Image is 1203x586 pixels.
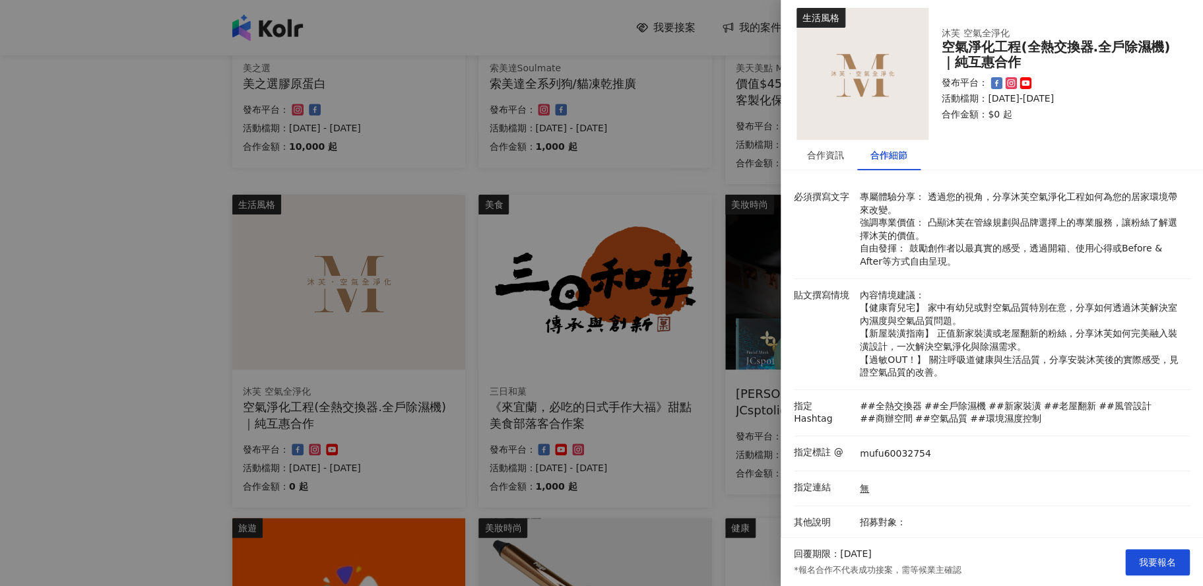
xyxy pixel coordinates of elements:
p: 合作金額： $0 起 [942,108,1174,121]
p: 指定 Hashtag [794,400,853,426]
div: 沐芙 空氣全淨化 [942,27,1174,40]
p: 回覆期限：[DATE] [794,548,871,561]
p: 其他說明 [794,516,853,529]
p: ##全戶除濕機 [924,400,985,413]
p: ##商辦空間 [860,412,912,426]
div: 合作細節 [870,148,907,162]
p: ##全熱交換器 [860,400,921,413]
div: 生活風格 [797,8,845,28]
p: *報名合作不代表成功接案，需等候業主確認 [794,564,961,576]
p: ##空氣品質 [915,412,967,426]
button: 我要報名 [1125,549,1190,575]
p: ##新家裝潢 [989,400,1041,413]
div: 空氣淨化工程(全熱交換器.全戶除濕機)｜純互惠合作 [942,40,1174,70]
img: 空氣淨化工程 [797,8,928,140]
a: 無 [860,482,869,496]
p: 發布平台： [942,77,988,90]
div: 合作資訊 [807,148,844,162]
span: 我要報名 [1139,557,1176,568]
p: 內容情境建議： 【健康育兒宅】 家中有幼兒或對空氣品質特別在意，分享如何透過沐芙解決室內濕度與空氣品質問題。 【新屋裝潢指南】 正值新家裝潢或老屋翻新的粉絲，分享沐芙如何完美融入裝潢設計，一次解... [860,289,1183,379]
p: ##老屋翻新 [1043,400,1095,413]
p: 專屬體驗分享： 透過您的視角，分享沐芙空氣淨化工程如何為您的居家環境帶來改變。 強調專業價值： 凸顯沐芙在管線規劃與品牌選擇上的專業服務，讓粉絲了解選擇沐芙的價值。 自由發揮： 鼓勵創作者以最真... [860,191,1183,269]
p: ##環境濕度控制 [970,412,1041,426]
p: 指定標註 @ [794,446,853,459]
p: 必須撰寫文字 [794,191,853,204]
p: ##風管設計 [1099,400,1151,413]
p: 貼文撰寫情境 [794,289,853,302]
p: 指定連結 [794,481,853,494]
p: mufu60032754 [860,447,931,461]
p: 招募對象： [860,516,1183,529]
p: 活動檔期：[DATE]-[DATE] [942,92,1174,106]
